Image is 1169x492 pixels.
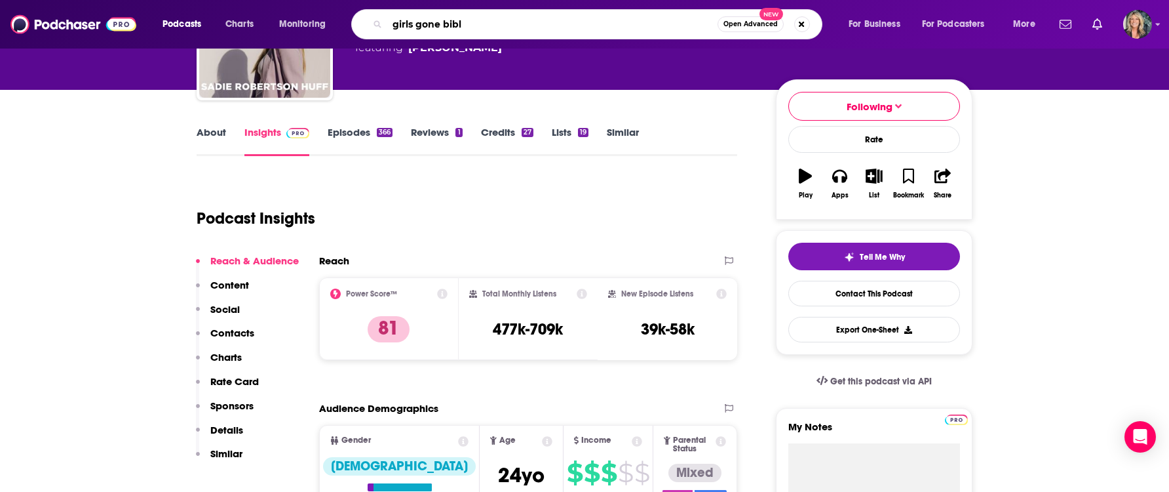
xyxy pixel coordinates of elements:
a: Credits27 [481,126,533,156]
a: InsightsPodchaser Pro [244,126,309,156]
button: Rate Card [196,375,259,400]
span: Open Advanced [723,21,778,28]
p: 81 [368,316,410,342]
span: More [1013,15,1035,33]
p: Content [210,279,249,291]
span: Charts [225,15,254,33]
p: Sponsors [210,400,254,412]
div: 366 [377,128,393,137]
h2: Audience Demographics [319,402,438,415]
span: Income [581,436,611,445]
p: Social [210,303,240,316]
a: Lists19 [552,126,588,156]
label: My Notes [788,420,960,443]
button: List [857,160,891,207]
button: open menu [839,14,917,35]
span: Parental Status [673,436,714,453]
span: Following [847,100,892,113]
a: Charts [217,14,261,35]
h2: New Episode Listens [621,289,693,298]
button: Following [788,92,960,121]
span: For Business [849,15,900,33]
span: 24 yo [498,462,545,488]
a: Similar [607,126,639,156]
span: Monitoring [279,15,326,33]
div: Bookmark [893,192,924,199]
a: Show notifications dropdown [1087,13,1107,35]
div: Apps [832,192,849,199]
div: Open Intercom Messenger [1124,421,1156,453]
button: open menu [1004,14,1052,35]
div: 19 [578,128,588,137]
a: Reviews1 [411,126,462,156]
span: Get this podcast via API [830,376,932,387]
span: Podcasts [163,15,201,33]
button: Charts [196,351,242,375]
a: Get this podcast via API [806,365,942,398]
span: For Podcasters [922,15,985,33]
img: User Profile [1123,10,1152,39]
button: Sponsors [196,400,254,424]
span: Tell Me Why [860,252,905,262]
div: Share [934,192,951,199]
button: Bookmark [891,160,925,207]
p: Charts [210,351,242,363]
button: Content [196,279,249,303]
button: Share [926,160,960,207]
span: New [759,8,783,20]
span: $ [618,462,633,483]
div: List [869,192,879,199]
div: 1 [455,128,462,137]
p: Details [210,424,243,436]
img: Podchaser Pro [286,128,309,138]
p: Rate Card [210,375,259,388]
div: Play [799,192,813,199]
button: Play [788,160,822,207]
img: Podchaser Pro [945,415,968,425]
button: Show profile menu [1123,10,1152,39]
button: Social [196,303,240,327]
h3: 39k-58k [641,319,695,339]
a: About [197,126,226,156]
h3: 477k-709k [493,319,563,339]
button: Reach & Audience [196,255,299,279]
span: $ [601,462,617,483]
button: open menu [270,14,343,35]
a: Contact This Podcast [788,281,960,306]
button: Similar [196,447,242,472]
a: Episodes366 [328,126,393,156]
button: Contacts [196,327,254,351]
p: Reach & Audience [210,255,299,267]
h2: Reach [319,255,349,267]
span: Age [499,436,516,445]
button: Export One-Sheet [788,317,960,342]
span: $ [584,462,600,483]
img: tell me why sparkle [844,252,854,262]
div: Mixed [668,464,721,482]
input: Search podcasts, credits, & more... [387,14,718,35]
div: 27 [522,128,533,137]
span: Logged in as lisa.beech [1123,10,1152,39]
span: $ [567,462,583,483]
a: Pro website [945,413,968,425]
p: Contacts [210,327,254,339]
h2: Total Monthly Listens [482,289,556,298]
h2: Power Score™ [346,289,397,298]
button: Open AdvancedNew [718,16,784,32]
button: tell me why sparkleTell Me Why [788,243,960,270]
span: Gender [341,436,371,445]
span: $ [634,462,649,483]
p: Similar [210,447,242,460]
div: Rate [788,126,960,153]
h1: Podcast Insights [197,209,315,228]
a: Show notifications dropdown [1054,13,1077,35]
div: [DEMOGRAPHIC_DATA] [323,457,476,476]
button: open menu [913,14,1004,35]
div: Search podcasts, credits, & more... [364,9,835,39]
img: Podchaser - Follow, Share and Rate Podcasts [10,12,136,37]
button: Details [196,424,243,448]
button: Apps [822,160,856,207]
button: open menu [153,14,218,35]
